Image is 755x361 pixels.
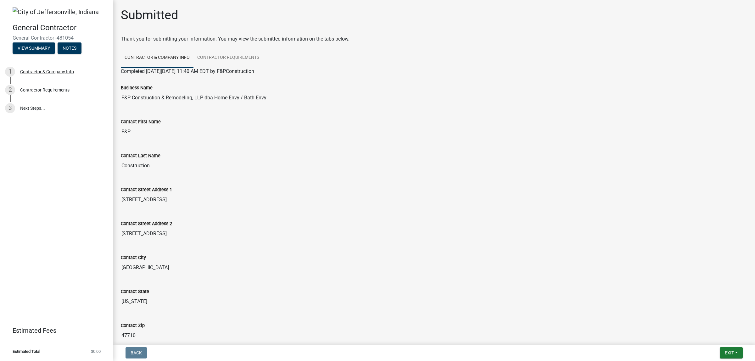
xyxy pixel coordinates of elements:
[121,8,178,23] h1: Submitted
[13,7,99,17] img: City of Jeffersonville, Indiana
[193,48,263,68] a: Contractor Requirements
[5,85,15,95] div: 2
[58,46,81,51] wm-modal-confirm: Notes
[20,88,70,92] div: Contractor Requirements
[720,347,743,358] button: Exit
[121,154,160,158] label: Contact Last Name
[121,290,149,294] label: Contact State
[121,35,747,43] div: Thank you for submitting your information. You may view the submitted information on the tabs below.
[5,324,103,337] a: Estimated Fees
[121,120,161,124] label: Contact First Name
[13,46,55,51] wm-modal-confirm: Summary
[13,35,101,41] span: General Contractor -481054
[121,188,172,192] label: Contact Street Address 1
[91,349,101,353] span: $0.00
[13,42,55,54] button: View Summary
[121,222,172,226] label: Contact Street Address 2
[131,350,142,355] span: Back
[126,347,147,358] button: Back
[5,67,15,77] div: 1
[13,349,40,353] span: Estimated Total
[121,68,254,74] span: Completed [DATE][DATE] 11:40 AM EDT by F&PConstruction
[20,69,74,74] div: Contractor & Company Info
[121,86,153,90] label: Business Name
[725,350,734,355] span: Exit
[58,42,81,54] button: Notes
[121,48,193,68] a: Contractor & Company Info
[5,103,15,113] div: 3
[121,256,146,260] label: Contact City
[121,324,145,328] label: Contact Zip
[13,23,108,32] h4: General Contractor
